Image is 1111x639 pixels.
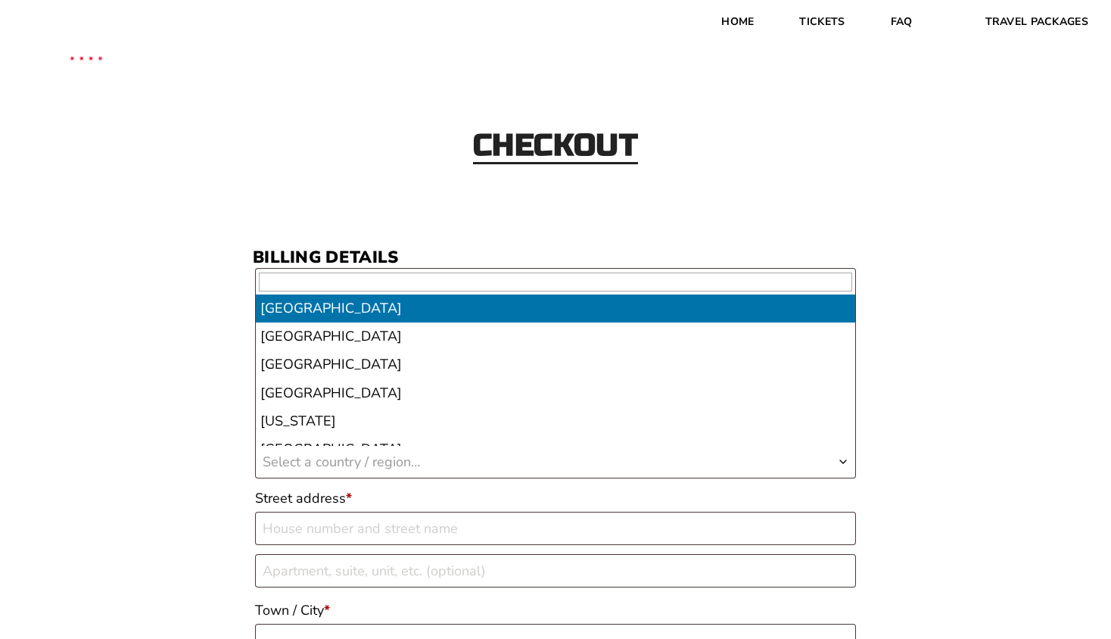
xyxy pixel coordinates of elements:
[473,130,639,164] h2: Checkout
[256,295,855,323] li: [GEOGRAPHIC_DATA]
[45,15,127,97] img: CBS Sports Thanksgiving Classic
[256,351,855,379] li: [GEOGRAPHIC_DATA]
[256,379,855,407] li: [GEOGRAPHIC_DATA]
[256,435,855,463] li: [GEOGRAPHIC_DATA]
[256,407,855,435] li: [US_STATE]
[255,445,856,478] span: Country / Region
[255,554,856,588] input: Apartment, suite, unit, etc. (optional)
[256,323,855,351] li: [GEOGRAPHIC_DATA]
[255,485,856,512] label: Street address
[263,453,420,471] span: Select a country / region…
[253,248,858,267] h3: Billing details
[255,597,856,624] label: Town / City
[255,512,856,545] input: House number and street name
